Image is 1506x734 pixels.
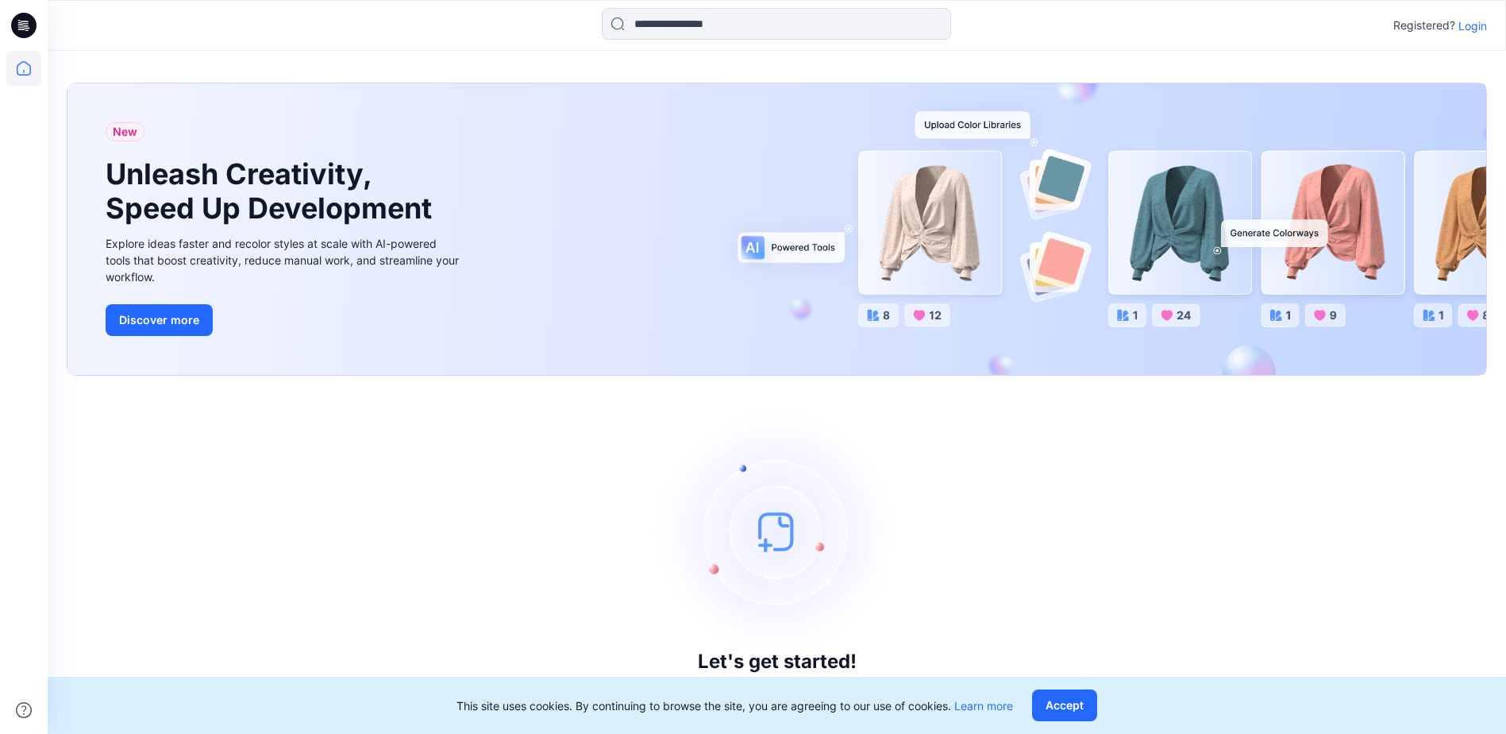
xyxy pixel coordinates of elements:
button: Discover more [106,304,213,336]
div: Explore ideas faster and recolor styles at scale with AI-powered tools that boost creativity, red... [106,235,463,285]
h3: Let's get started! [698,651,857,673]
p: This site uses cookies. By continuing to browse the site, you are agreeing to our use of cookies. [456,697,1013,714]
a: Discover more [106,304,463,336]
h1: Unleash Creativity, Speed Up Development [106,157,439,226]
a: Learn more [954,699,1013,713]
button: Accept [1032,690,1097,721]
img: empty-state-image.svg [658,412,896,651]
p: Registered? [1393,16,1455,35]
span: New [113,122,137,141]
p: Login [1458,17,1487,34]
